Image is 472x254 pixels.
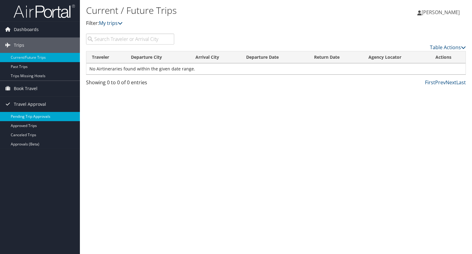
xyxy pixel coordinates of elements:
[435,79,446,86] a: Prev
[125,51,190,63] th: Departure City: activate to sort column ascending
[14,22,39,37] span: Dashboards
[86,19,339,27] p: Filter:
[422,9,460,16] span: [PERSON_NAME]
[241,51,309,63] th: Departure Date: activate to sort column descending
[14,4,75,18] img: airportal-logo.png
[14,97,46,112] span: Travel Approval
[430,44,466,51] a: Table Actions
[86,63,466,74] td: No Airtineraries found within the given date range.
[363,51,430,63] th: Agency Locator: activate to sort column ascending
[430,51,466,63] th: Actions
[86,79,174,89] div: Showing 0 to 0 of 0 entries
[309,51,363,63] th: Return Date: activate to sort column ascending
[86,51,125,63] th: Traveler: activate to sort column ascending
[99,20,123,26] a: My trips
[446,79,456,86] a: Next
[425,79,435,86] a: First
[86,4,339,17] h1: Current / Future Trips
[456,79,466,86] a: Last
[417,3,466,22] a: [PERSON_NAME]
[14,38,24,53] span: Trips
[86,34,174,45] input: Search Traveler or Arrival City
[190,51,241,63] th: Arrival City: activate to sort column ascending
[14,81,37,96] span: Book Travel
